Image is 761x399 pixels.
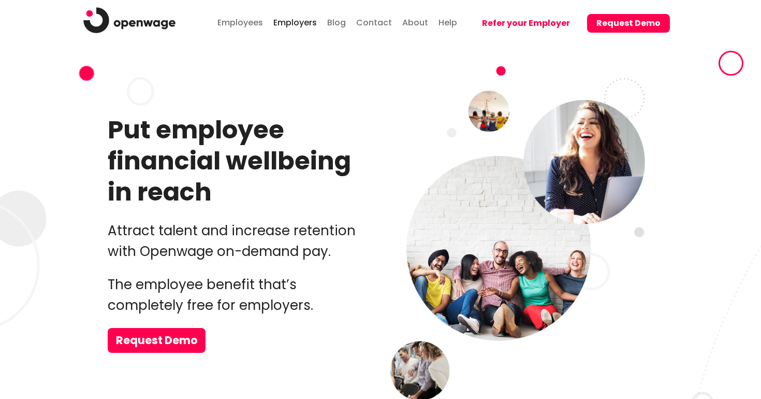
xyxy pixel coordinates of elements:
p: The employee benefit that’s completely free for employers. [108,274,373,316]
a: Request Demo [579,4,670,45]
h1: Put employee financial wellbeing in reach [108,115,373,208]
a: Blog [325,7,348,36]
a: Contact [354,7,394,36]
a: Refer your Employer [465,4,579,45]
img: logo.png [83,7,175,33]
a: About [400,7,431,36]
a: Employees [215,7,266,36]
a: Request Demo [108,328,206,353]
a: Help [436,7,460,36]
a: Employers [271,7,319,36]
iframe: Help widget launcher [669,339,750,368]
button: Request Demo [587,14,670,33]
button: Refer your Employer [473,14,579,33]
p: Attract talent and increase retention with Openwage on-demand pay. [108,220,373,262]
